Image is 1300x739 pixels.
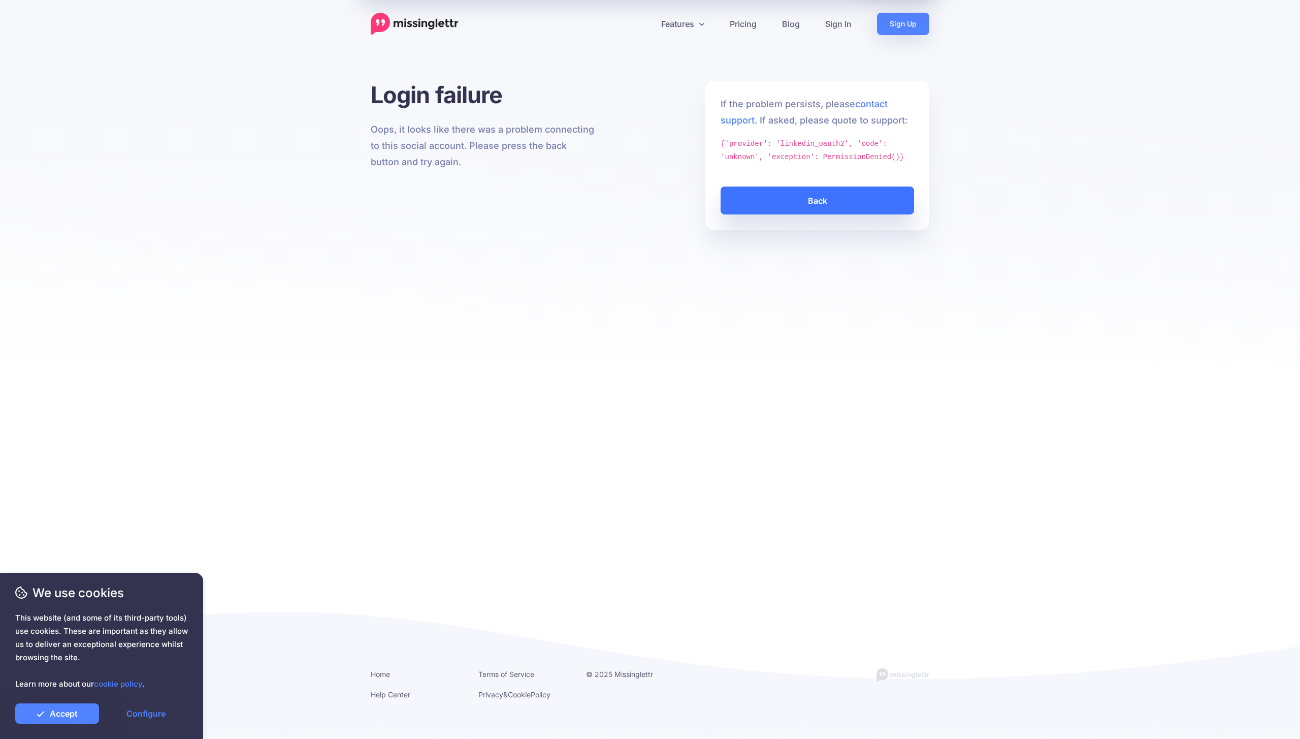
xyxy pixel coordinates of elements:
[371,81,595,109] h1: Login failure
[94,679,142,689] a: cookie policy
[812,13,864,35] a: Sign In
[769,13,812,35] a: Blog
[478,670,534,679] a: Terms of Service
[648,13,717,35] a: Features
[721,187,914,214] a: Back
[478,688,571,701] li: & Policy
[508,690,531,699] a: Cookie
[586,668,678,681] li: © 2025 Missinglettr
[371,121,595,170] p: Oops, it looks like there was a problem connecting to this social account. Please press the back ...
[371,690,410,699] a: Help Center
[104,703,188,724] a: Configure
[478,690,503,699] a: Privacy
[371,670,390,679] a: Home
[721,96,914,129] p: If the problem persists, please . If asked, please quote to support:
[15,703,99,724] a: Accept
[15,611,188,691] span: This website (and some of its third-party tools) use cookies. These are important as they allow u...
[15,584,188,602] span: We use cookies
[721,140,904,161] code: {'provider': 'linkedin_oauth2', 'code': 'unknown', 'exception': PermissionDenied()}
[877,13,929,35] a: Sign Up
[717,13,769,35] a: Pricing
